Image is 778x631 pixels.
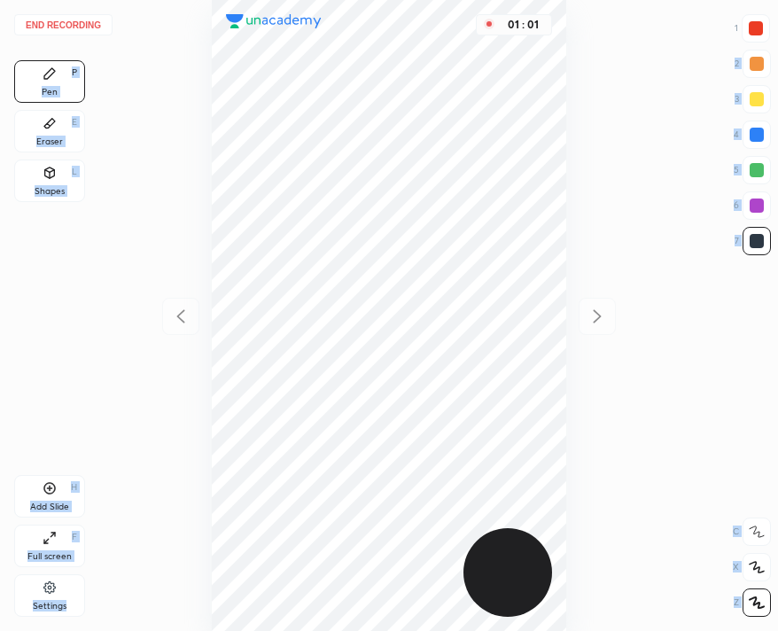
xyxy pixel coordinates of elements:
[502,19,544,31] div: 01 : 01
[734,156,771,184] div: 5
[733,518,771,546] div: C
[735,50,771,78] div: 2
[14,14,113,35] button: End recording
[33,602,66,611] div: Settings
[735,85,771,113] div: 3
[734,121,771,149] div: 4
[35,187,65,196] div: Shapes
[72,118,77,127] div: E
[735,227,771,255] div: 7
[30,502,69,511] div: Add Slide
[734,191,771,220] div: 6
[735,14,770,43] div: 1
[71,483,77,492] div: H
[42,88,58,97] div: Pen
[734,588,771,617] div: Z
[72,68,77,77] div: P
[36,137,63,146] div: Eraser
[27,552,72,561] div: Full screen
[733,553,771,581] div: X
[226,14,322,28] img: logo.38c385cc.svg
[72,167,77,176] div: L
[72,533,77,541] div: F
